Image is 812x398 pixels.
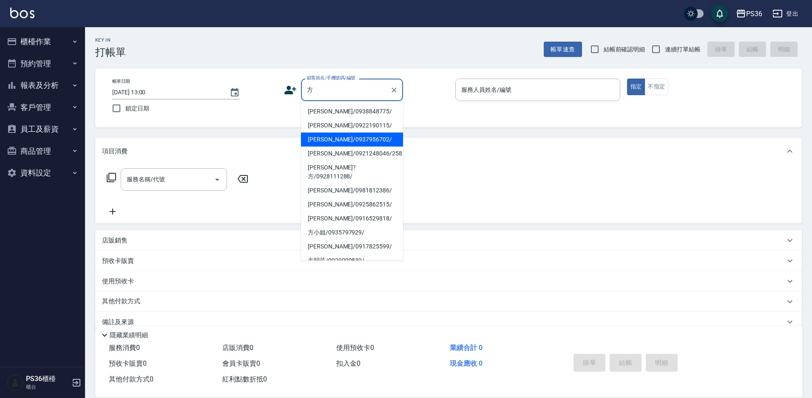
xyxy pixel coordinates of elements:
[26,375,69,383] h5: PS36櫃檯
[301,226,403,240] li: 方小姐/0935797929/
[746,8,762,19] div: PS36
[109,344,140,352] span: 服務消費 0
[102,257,134,265] p: 預收卡販賣
[109,359,147,367] span: 預收卡販賣 0
[733,5,766,23] button: PS36
[222,359,260,367] span: 會員卡販賣 0
[95,230,802,251] div: 店販銷售
[544,42,582,57] button: 帳單速查
[3,53,82,75] button: 預約管理
[3,31,82,53] button: 櫃檯作業
[110,331,148,340] p: 隱藏業績明細
[711,5,728,22] button: save
[95,46,126,58] h3: 打帳單
[3,140,82,162] button: 商品管理
[10,8,34,18] img: Logo
[102,297,145,306] p: 其他付款方式
[95,138,802,165] div: 項目消費
[222,344,253,352] span: 店販消費 0
[7,374,24,391] img: Person
[388,84,400,96] button: Clear
[95,271,802,291] div: 使用預收卡
[336,344,374,352] span: 使用預收卡 0
[95,37,126,43] h2: Key In
[95,291,802,312] div: 其他付款方式
[301,133,403,147] li: [PERSON_NAME]/0937956702/
[450,344,483,352] span: 業績合計 0
[112,78,130,85] label: 帳單日期
[301,183,403,198] li: [PERSON_NAME]/0981812386/
[26,383,69,391] p: 櫃台
[95,312,802,332] div: 備註及來源
[301,161,403,183] li: [PERSON_NAME]?方/0928111288/
[210,173,224,186] button: Open
[301,240,403,254] li: [PERSON_NAME]/0917825599/
[3,118,82,140] button: 員工及薪資
[102,318,134,327] p: 備註及來源
[301,254,403,268] li: 方韻茿/0929099839/
[307,75,355,81] label: 顧客姓名/手機號碼/編號
[627,79,645,95] button: 指定
[644,79,668,95] button: 不指定
[125,104,149,113] span: 鎖定日期
[102,147,128,156] p: 項目消費
[301,104,403,119] li: [PERSON_NAME]/0938848775/
[222,375,267,383] span: 紅利點數折抵 0
[102,277,134,286] p: 使用預收卡
[3,74,82,96] button: 報表及分析
[769,6,802,22] button: 登出
[95,251,802,271] div: 預收卡販賣
[665,45,701,54] span: 連續打單結帳
[112,85,221,99] input: YYYY/MM/DD hh:mm
[301,212,403,226] li: [PERSON_NAME]/0916529818/
[224,82,245,103] button: Choose date, selected date is 2025-10-12
[450,359,483,367] span: 現金應收 0
[3,162,82,184] button: 資料設定
[301,198,403,212] li: [PERSON_NAME]/0925862515/
[301,147,403,161] li: [PERSON_NAME]/0921248046/258
[109,375,153,383] span: 其他付款方式 0
[102,236,128,245] p: 店販銷售
[336,359,361,367] span: 扣入金 0
[3,96,82,119] button: 客戶管理
[604,45,645,54] span: 結帳前確認明細
[301,119,403,133] li: [PERSON_NAME]/0922190115/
